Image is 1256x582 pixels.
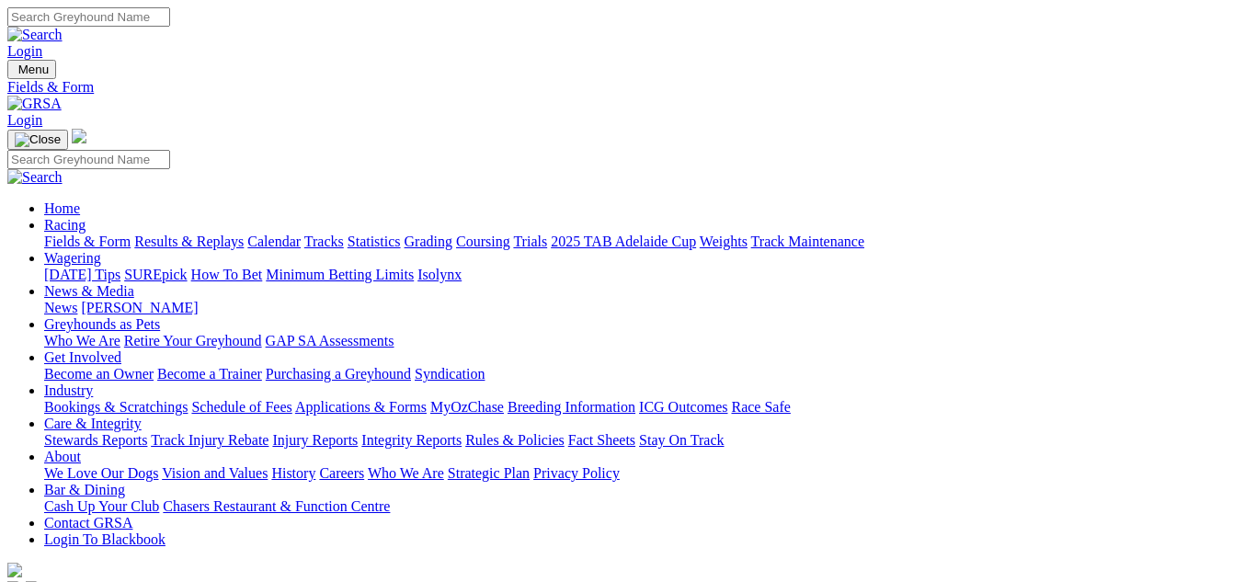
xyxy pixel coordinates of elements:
button: Toggle navigation [7,60,56,79]
a: Strategic Plan [448,465,530,481]
a: Industry [44,382,93,398]
a: News [44,300,77,315]
div: Get Involved [44,366,1249,382]
div: News & Media [44,300,1249,316]
a: Get Involved [44,349,121,365]
img: GRSA [7,96,62,112]
a: Greyhounds as Pets [44,316,160,332]
a: GAP SA Assessments [266,333,394,348]
a: News & Media [44,283,134,299]
a: Chasers Restaurant & Function Centre [163,498,390,514]
a: How To Bet [191,267,263,282]
a: Weights [700,234,748,249]
a: Minimum Betting Limits [266,267,414,282]
a: Who We Are [368,465,444,481]
div: Racing [44,234,1249,250]
a: Home [44,200,80,216]
a: Fields & Form [44,234,131,249]
a: Stewards Reports [44,432,147,448]
div: Bar & Dining [44,498,1249,515]
a: Retire Your Greyhound [124,333,262,348]
a: Login [7,43,42,59]
a: [DATE] Tips [44,267,120,282]
a: Bar & Dining [44,482,125,497]
a: Racing [44,217,86,233]
a: SUREpick [124,267,187,282]
img: logo-grsa-white.png [7,563,22,577]
a: 2025 TAB Adelaide Cup [551,234,696,249]
a: Track Injury Rebate [151,432,268,448]
img: logo-grsa-white.png [72,129,86,143]
input: Search [7,7,170,27]
a: Care & Integrity [44,416,142,431]
a: Privacy Policy [533,465,620,481]
a: Schedule of Fees [191,399,291,415]
div: Greyhounds as Pets [44,333,1249,349]
a: Syndication [415,366,485,382]
img: Search [7,27,63,43]
img: Search [7,169,63,186]
a: MyOzChase [430,399,504,415]
a: Results & Replays [134,234,244,249]
a: Coursing [456,234,510,249]
a: Vision and Values [162,465,268,481]
a: Fields & Form [7,79,1249,96]
a: Calendar [247,234,301,249]
div: Wagering [44,267,1249,283]
button: Toggle navigation [7,130,68,150]
input: Search [7,150,170,169]
a: Login To Blackbook [44,531,166,547]
a: Cash Up Your Club [44,498,159,514]
div: About [44,465,1249,482]
a: Stay On Track [639,432,724,448]
a: Isolynx [417,267,462,282]
a: Who We Are [44,333,120,348]
a: About [44,449,81,464]
a: We Love Our Dogs [44,465,158,481]
a: Track Maintenance [751,234,864,249]
a: Login [7,112,42,128]
a: Careers [319,465,364,481]
a: Applications & Forms [295,399,427,415]
a: ICG Outcomes [639,399,727,415]
a: Integrity Reports [361,432,462,448]
a: Statistics [348,234,401,249]
a: Fact Sheets [568,432,635,448]
a: Injury Reports [272,432,358,448]
div: Care & Integrity [44,432,1249,449]
a: Race Safe [731,399,790,415]
img: Close [15,132,61,147]
a: Rules & Policies [465,432,565,448]
a: Breeding Information [508,399,635,415]
a: Purchasing a Greyhound [266,366,411,382]
a: Contact GRSA [44,515,132,531]
a: History [271,465,315,481]
a: [PERSON_NAME] [81,300,198,315]
span: Menu [18,63,49,76]
a: Tracks [304,234,344,249]
a: Become a Trainer [157,366,262,382]
a: Wagering [44,250,101,266]
a: Become an Owner [44,366,154,382]
a: Bookings & Scratchings [44,399,188,415]
a: Trials [513,234,547,249]
div: Industry [44,399,1249,416]
a: Grading [405,234,452,249]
